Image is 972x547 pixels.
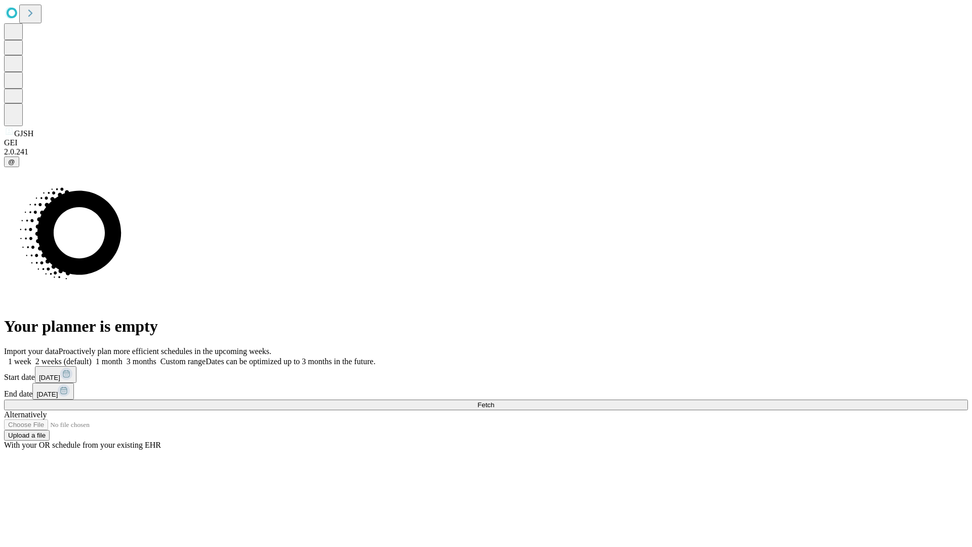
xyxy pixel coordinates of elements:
div: GEI [4,138,968,147]
div: Start date [4,366,968,383]
button: Fetch [4,400,968,410]
span: 1 month [96,357,123,366]
span: With your OR schedule from your existing EHR [4,441,161,449]
span: [DATE] [39,374,60,381]
h1: Your planner is empty [4,317,968,336]
button: [DATE] [32,383,74,400]
span: GJSH [14,129,33,138]
span: Fetch [477,401,494,409]
span: Proactively plan more efficient schedules in the upcoming weeks. [59,347,271,356]
span: 3 months [127,357,156,366]
span: Dates can be optimized up to 3 months in the future. [206,357,375,366]
span: Import your data [4,347,59,356]
div: End date [4,383,968,400]
span: Custom range [160,357,206,366]
button: [DATE] [35,366,76,383]
span: @ [8,158,15,166]
span: Alternatively [4,410,47,419]
button: @ [4,157,19,167]
div: 2.0.241 [4,147,968,157]
span: 1 week [8,357,31,366]
button: Upload a file [4,430,50,441]
span: 2 weeks (default) [35,357,92,366]
span: [DATE] [36,390,58,398]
